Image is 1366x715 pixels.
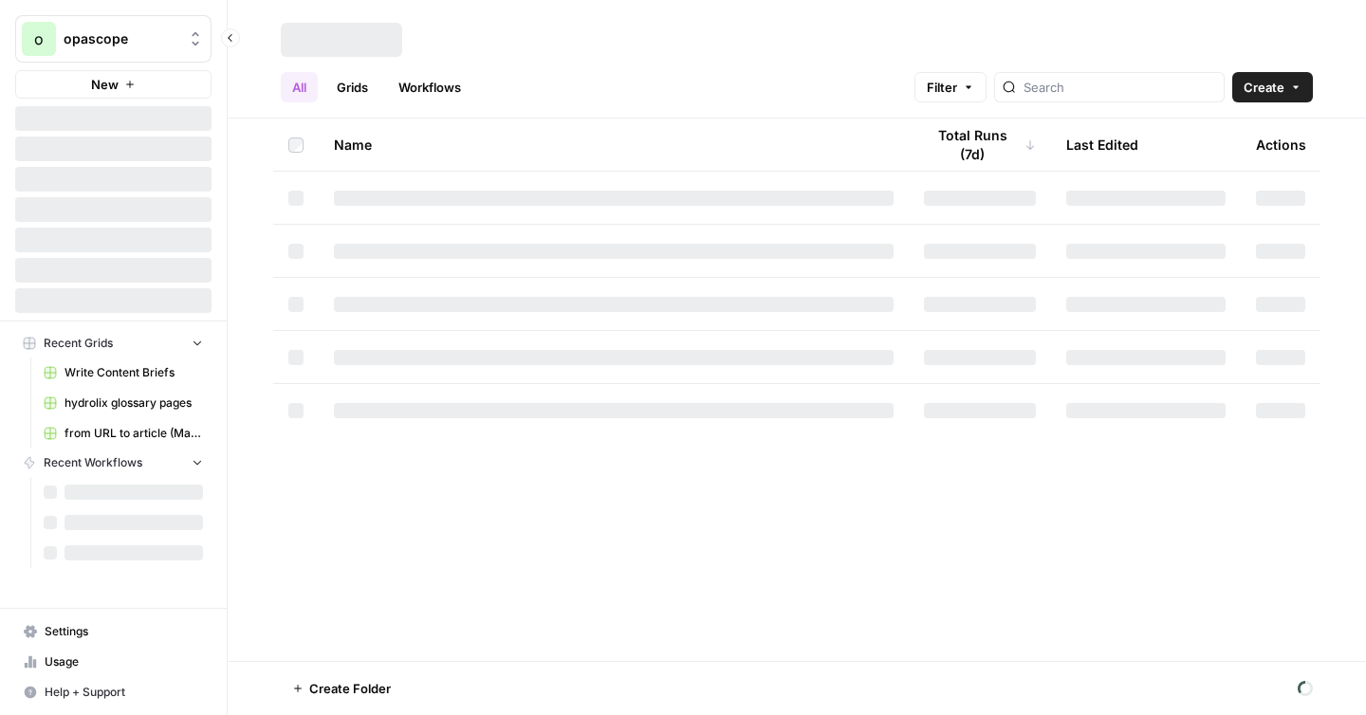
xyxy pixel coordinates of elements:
[309,679,391,698] span: Create Folder
[1066,119,1138,171] div: Last Edited
[44,335,113,352] span: Recent Grids
[35,418,212,449] a: from URL to article (MariaDB)
[45,623,203,640] span: Settings
[15,329,212,357] button: Recent Grids
[15,616,212,647] a: Settings
[924,119,1036,171] div: Total Runs (7d)
[387,72,472,102] a: Workflows
[914,72,987,102] button: Filter
[334,119,894,171] div: Name
[15,647,212,677] a: Usage
[91,75,119,94] span: New
[15,677,212,707] button: Help + Support
[1024,78,1216,97] input: Search
[325,72,379,102] a: Grids
[1244,78,1284,97] span: Create
[15,70,212,99] button: New
[45,684,203,701] span: Help + Support
[281,72,318,102] a: All
[35,388,212,418] a: hydrolix glossary pages
[1256,119,1306,171] div: Actions
[35,357,212,388] a: Write Content Briefs
[15,15,212,63] button: Workspace: opascope
[65,394,203,412] span: hydrolix glossary pages
[65,364,203,381] span: Write Content Briefs
[44,454,142,471] span: Recent Workflows
[1232,72,1313,102] button: Create
[65,425,203,442] span: from URL to article (MariaDB)
[64,29,178,48] span: opascope
[34,27,44,50] span: o
[45,653,203,670] span: Usage
[15,449,212,477] button: Recent Workflows
[281,673,402,704] button: Create Folder
[927,78,957,97] span: Filter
